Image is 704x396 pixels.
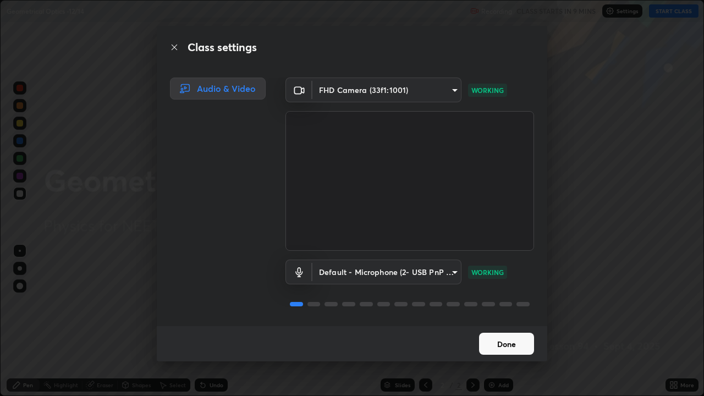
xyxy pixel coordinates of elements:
[170,78,266,100] div: Audio & Video
[188,39,257,56] h2: Class settings
[479,333,534,355] button: Done
[312,260,461,284] div: FHD Camera (33f1:1001)
[312,78,461,102] div: FHD Camera (33f1:1001)
[471,267,504,277] p: WORKING
[471,85,504,95] p: WORKING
